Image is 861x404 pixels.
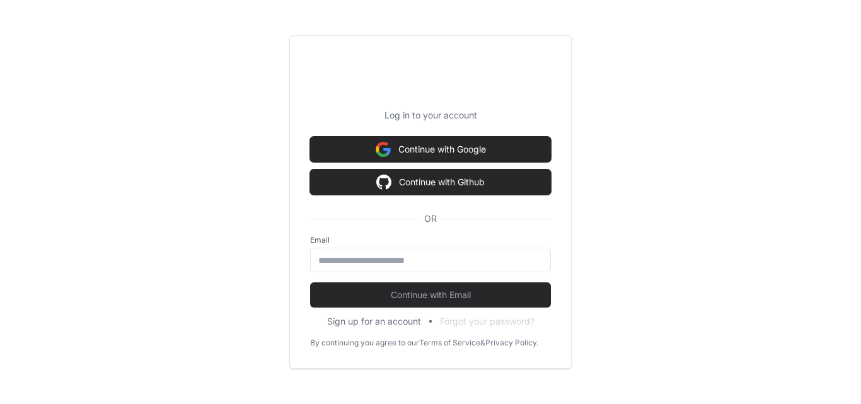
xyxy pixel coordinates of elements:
p: Log in to your account [310,109,551,122]
span: Continue with Email [310,289,551,301]
button: Continue with Github [310,170,551,195]
div: & [480,338,485,348]
a: Privacy Policy. [485,338,538,348]
img: Sign in with google [376,170,391,195]
button: Forgot your password? [440,315,535,328]
button: Continue with Email [310,282,551,308]
div: By continuing you agree to our [310,338,419,348]
img: Sign in with google [376,137,391,162]
label: Email [310,235,551,245]
span: OR [419,212,442,225]
button: Sign up for an account [327,315,421,328]
button: Continue with Google [310,137,551,162]
a: Terms of Service [419,338,480,348]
